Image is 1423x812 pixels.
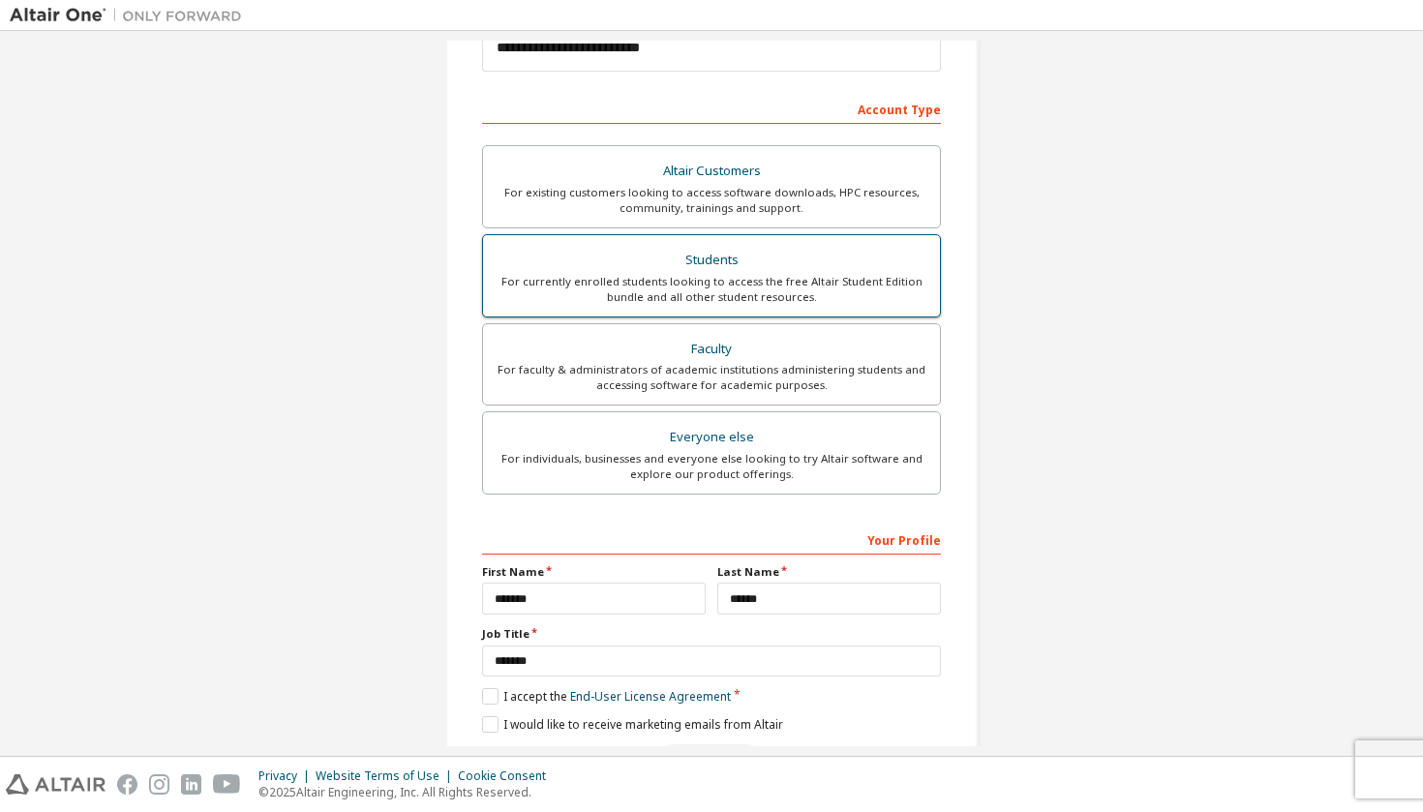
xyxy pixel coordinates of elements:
img: youtube.svg [213,774,241,795]
label: I accept the [482,688,731,705]
div: Faculty [495,336,928,363]
label: Last Name [717,564,941,580]
p: © 2025 Altair Engineering, Inc. All Rights Reserved. [258,784,558,800]
img: Altair One [10,6,252,25]
a: End-User License Agreement [570,688,731,705]
label: First Name [482,564,706,580]
div: Students [495,247,928,274]
img: instagram.svg [149,774,169,795]
div: For individuals, businesses and everyone else looking to try Altair software and explore our prod... [495,451,928,482]
div: For currently enrolled students looking to access the free Altair Student Edition bundle and all ... [495,274,928,305]
div: Cookie Consent [458,768,558,784]
img: facebook.svg [117,774,137,795]
div: Your Profile [482,524,941,555]
div: Altair Customers [495,158,928,185]
div: Account Type [482,93,941,124]
div: Everyone else [495,424,928,451]
img: linkedin.svg [181,774,201,795]
label: I would like to receive marketing emails from Altair [482,716,783,733]
label: Job Title [482,626,941,642]
div: Select your account type to continue [482,744,941,773]
div: For existing customers looking to access software downloads, HPC resources, community, trainings ... [495,185,928,216]
div: Privacy [258,768,316,784]
div: For faculty & administrators of academic institutions administering students and accessing softwa... [495,362,928,393]
div: Website Terms of Use [316,768,458,784]
img: altair_logo.svg [6,774,106,795]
